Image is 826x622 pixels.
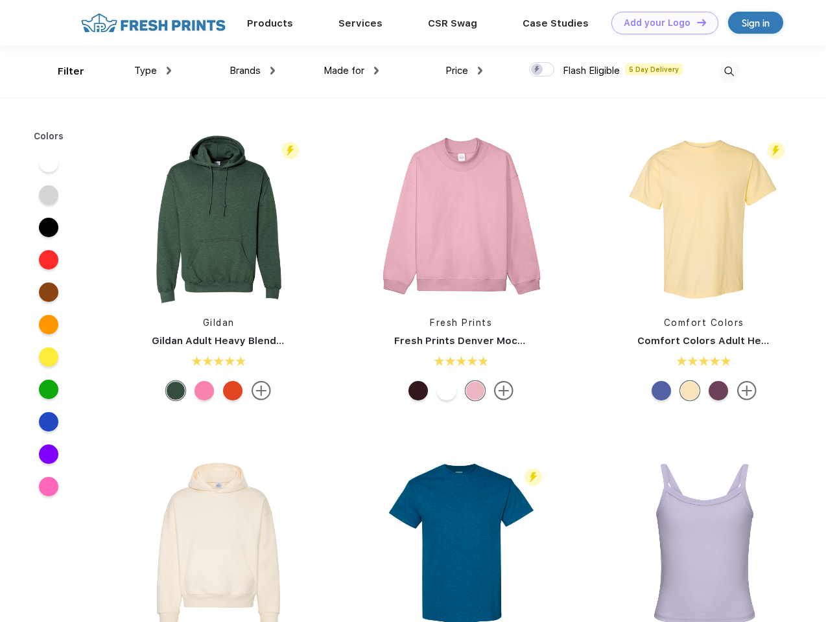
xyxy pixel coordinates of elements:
[742,16,770,30] div: Sign in
[324,65,364,76] span: Made for
[223,381,242,400] div: Orange
[167,67,171,75] img: dropdown.png
[166,381,185,400] div: Hth Sp Drk Green
[563,65,620,76] span: Flash Eligible
[430,317,492,328] a: Fresh Prints
[152,335,435,347] a: Gildan Adult Heavy Blend 8 Oz. 50/50 Hooded Sweatshirt
[445,65,468,76] span: Price
[203,317,235,328] a: Gildan
[525,468,542,486] img: flash_active_toggle.svg
[77,12,230,34] img: fo%20logo%202.webp
[478,67,482,75] img: dropdown.png
[494,381,513,400] img: more.svg
[394,335,676,347] a: Fresh Prints Denver Mock Neck Heavyweight Sweatshirt
[58,64,84,79] div: Filter
[247,17,293,29] a: Products
[624,17,690,29] div: Add your Logo
[374,67,379,75] img: dropdown.png
[252,381,271,400] img: more.svg
[437,381,456,400] div: White
[408,381,428,400] div: Burgundy
[230,65,261,76] span: Brands
[24,130,74,143] div: Colors
[270,67,275,75] img: dropdown.png
[709,381,728,400] div: Berry
[281,142,299,159] img: flash_active_toggle.svg
[767,142,785,159] img: flash_active_toggle.svg
[132,131,305,303] img: func=resize&h=266
[697,19,706,26] img: DT
[375,131,547,303] img: func=resize&h=266
[737,381,757,400] img: more.svg
[195,381,214,400] div: Azalea
[466,381,485,400] div: Pink
[134,65,157,76] span: Type
[618,131,790,303] img: func=resize&h=266
[728,12,783,34] a: Sign in
[718,61,740,82] img: desktop_search.svg
[680,381,700,400] div: Banana
[625,63,683,75] span: 5 Day Delivery
[652,381,671,400] div: Periwinkle
[664,317,744,328] a: Comfort Colors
